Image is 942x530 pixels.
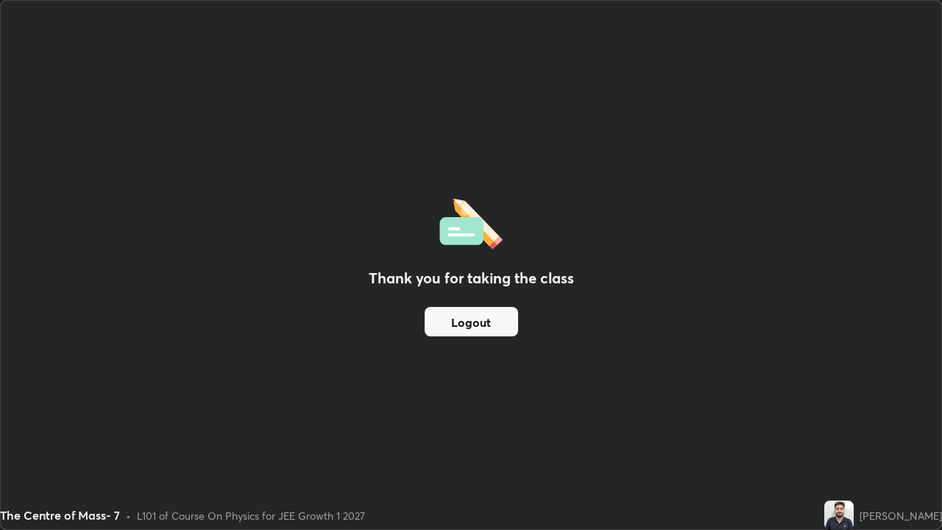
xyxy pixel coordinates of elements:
h2: Thank you for taking the class [369,267,574,289]
div: • [126,508,131,523]
div: L101 of Course On Physics for JEE Growth 1 2027 [137,508,365,523]
div: [PERSON_NAME] [860,508,942,523]
img: d3357a0e3dcb4a65ad3c71fec026961c.jpg [824,501,854,530]
button: Logout [425,307,518,336]
img: offlineFeedback.1438e8b3.svg [439,194,503,250]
